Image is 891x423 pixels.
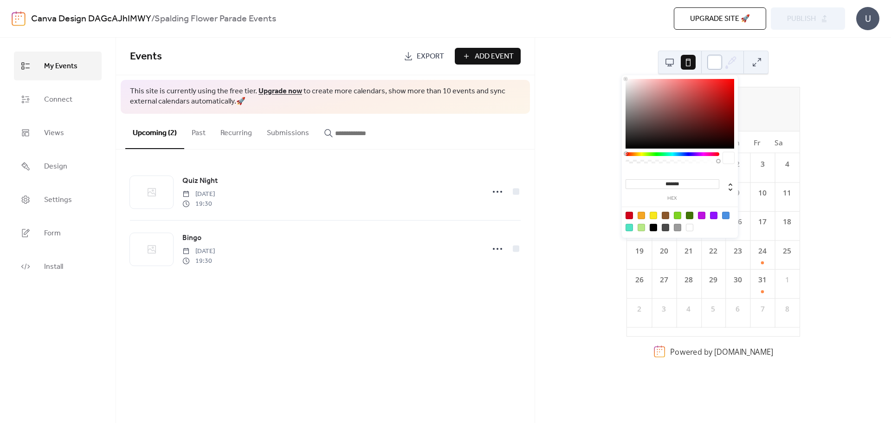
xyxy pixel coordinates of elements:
[182,233,201,244] span: Bingo
[674,224,681,231] div: #9B9B9B
[732,159,743,169] div: 2
[638,212,645,219] div: #F5A623
[686,224,693,231] div: #FFFFFF
[757,274,768,285] div: 31
[781,188,792,198] div: 11
[12,11,26,26] img: logo
[781,274,792,285] div: 1
[259,114,316,148] button: Submissions
[130,86,521,107] span: This site is currently using the free tier. to create more calendars, show more than 10 events an...
[182,247,215,256] span: [DATE]
[44,126,64,141] span: Views
[714,346,773,357] a: [DOMAIN_NAME]
[633,274,644,285] div: 26
[626,212,633,219] div: #D0021B
[683,246,694,256] div: 21
[659,246,669,256] div: 20
[633,246,644,256] div: 19
[130,46,162,67] span: Events
[44,260,63,274] span: Install
[14,118,102,147] a: Views
[44,92,72,107] span: Connect
[698,212,705,219] div: #BD10E0
[417,51,444,62] span: Export
[182,256,215,266] span: 19:30
[31,10,151,28] a: Canva Design DAGcAJhIMWY
[14,219,102,247] a: Form
[659,274,669,285] div: 27
[14,85,102,114] a: Connect
[627,87,800,102] div: [DATE]
[125,114,184,149] button: Upcoming (2)
[182,232,201,244] a: Bingo
[626,224,633,231] div: #50E3C2
[686,212,693,219] div: #417505
[732,246,743,256] div: 23
[213,114,259,148] button: Recurring
[650,224,657,231] div: #000000
[659,304,669,314] div: 3
[155,10,276,28] b: Spalding Flower Parade Events
[732,188,743,198] div: 9
[674,7,766,30] button: Upgrade site 🚀
[44,59,77,74] span: My Events
[14,185,102,214] a: Settings
[757,188,768,198] div: 10
[757,159,768,169] div: 3
[182,199,215,209] span: 19:30
[732,304,743,314] div: 6
[44,193,72,208] span: Settings
[781,217,792,228] div: 18
[757,246,768,256] div: 24
[746,131,768,153] div: Fr
[690,13,750,25] span: Upgrade site 🚀
[732,217,743,228] div: 16
[708,304,718,314] div: 5
[674,212,681,219] div: #7ED321
[757,304,768,314] div: 7
[182,176,218,187] span: Quiz Night
[455,48,521,65] button: Add Event
[683,304,694,314] div: 4
[683,274,694,285] div: 28
[184,114,213,148] button: Past
[14,252,102,281] a: Install
[757,217,768,228] div: 17
[151,10,155,28] b: /
[182,189,215,199] span: [DATE]
[14,52,102,80] a: My Events
[44,226,61,241] span: Form
[475,51,514,62] span: Add Event
[710,212,717,219] div: #9013FE
[781,159,792,169] div: 4
[781,246,792,256] div: 25
[732,274,743,285] div: 30
[633,304,644,314] div: 2
[258,84,302,98] a: Upgrade now
[662,224,669,231] div: #4A4A4A
[182,175,218,187] a: Quiz Night
[662,212,669,219] div: #8B572A
[14,152,102,181] a: Design
[856,7,879,30] div: U
[722,212,730,219] div: #4A90E2
[670,346,773,357] div: Powered by
[638,224,645,231] div: #B8E986
[768,131,789,153] div: Sa
[708,274,718,285] div: 29
[650,212,657,219] div: #F8E71C
[708,246,718,256] div: 22
[44,159,67,174] span: Design
[626,196,719,201] label: hex
[397,48,451,65] a: Export
[781,304,792,314] div: 8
